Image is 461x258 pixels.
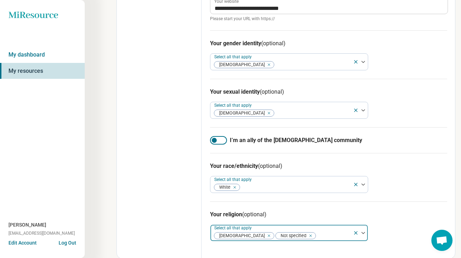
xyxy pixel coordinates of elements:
[8,230,75,236] span: [EMAIL_ADDRESS][DOMAIN_NAME]
[258,163,282,169] span: (optional)
[210,16,447,22] span: Please start your URL with https://
[242,211,267,218] span: (optional)
[214,177,253,182] label: Select all that apply
[260,88,284,95] span: (optional)
[276,233,309,239] span: Not specified
[214,233,267,239] span: [DEMOGRAPHIC_DATA]
[214,110,267,117] span: [DEMOGRAPHIC_DATA]
[214,61,267,68] span: [DEMOGRAPHIC_DATA]
[214,103,253,108] label: Select all that apply
[8,239,37,247] button: Edit Account
[8,221,46,229] span: [PERSON_NAME]
[210,210,447,219] h3: Your religion
[214,54,253,59] label: Select all that apply
[210,39,447,48] h3: Your gender identity
[214,184,233,191] span: White
[230,136,362,145] span: I’m an ally of the [DEMOGRAPHIC_DATA] community
[431,230,453,251] div: Open chat
[261,40,286,47] span: (optional)
[210,88,447,96] h3: Your sexual identity
[210,162,447,170] h3: Your race/ethnicity
[59,239,76,245] button: Log Out
[214,225,253,230] label: Select all that apply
